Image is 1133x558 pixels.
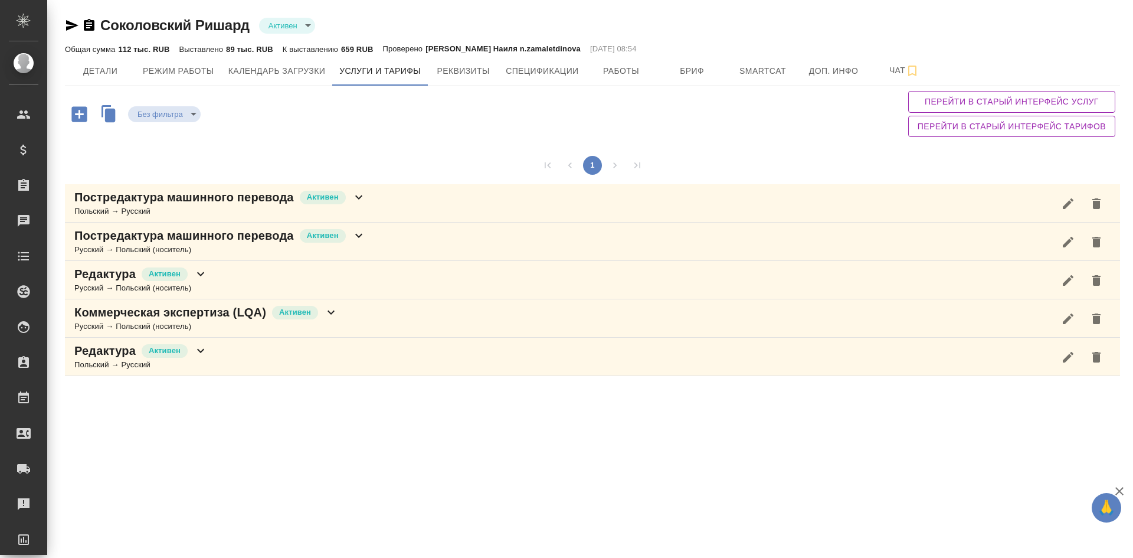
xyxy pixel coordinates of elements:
[279,306,311,318] p: Активен
[74,321,338,332] div: Русский → Польский (носитель)
[1082,266,1111,295] button: Удалить услугу
[918,94,1106,109] span: Перейти в старый интерфейс услуг
[1054,228,1082,256] button: Редактировать услугу
[435,64,492,79] span: Реквизиты
[65,18,79,32] button: Скопировать ссылку для ЯМессенджера
[506,64,578,79] span: Спецификации
[1082,190,1111,218] button: Удалить услугу
[134,109,186,119] button: Без фильтра
[128,106,201,122] div: Активен
[100,17,250,33] a: Соколовский Ришард
[908,116,1115,138] button: Перейти в старый интерфейс тарифов
[1082,343,1111,371] button: Удалить услугу
[143,64,214,79] span: Режим работы
[74,205,366,217] div: Польский → Русский
[536,156,649,175] nav: pagination navigation
[1092,493,1121,523] button: 🙏
[1054,343,1082,371] button: Редактировать услугу
[118,45,169,54] p: 112 тыс. RUB
[65,299,1120,338] div: Коммерческая экспертиза (LQA)АктивенРусский → Польский (носитель)
[96,102,128,129] button: Скопировать услуги другого исполнителя
[149,345,181,357] p: Активен
[74,227,294,244] p: Постредактура машинного перевода
[74,282,208,294] div: Русский → Польский (носитель)
[74,244,366,256] div: Русский → Польский (носитель)
[82,18,96,32] button: Скопировать ссылку
[593,64,650,79] span: Работы
[74,266,136,282] p: Редактура
[179,45,227,54] p: Выставлено
[1096,495,1116,520] span: 🙏
[1082,228,1111,256] button: Удалить услугу
[265,21,301,31] button: Активен
[74,342,136,359] p: Редактура
[425,43,581,55] p: [PERSON_NAME] Наиля n.zamaletdinova
[228,64,326,79] span: Календарь загрузки
[65,45,118,54] p: Общая сумма
[341,45,373,54] p: 659 RUB
[382,43,425,55] p: Проверено
[65,338,1120,376] div: РедактураАктивенПольский → Русский
[1054,190,1082,218] button: Редактировать услугу
[74,189,294,205] p: Постредактура машинного перевода
[63,102,96,126] button: Добавить услугу
[735,64,791,79] span: Smartcat
[65,261,1120,299] div: РедактураАктивенРусский → Польский (носитель)
[1082,305,1111,333] button: Удалить услугу
[307,191,339,203] p: Активен
[72,64,129,79] span: Детали
[226,45,273,54] p: 89 тыс. RUB
[65,184,1120,223] div: Постредактура машинного переводаАктивенПольский → Русский
[339,64,421,79] span: Услуги и тарифы
[74,304,266,321] p: Коммерческая экспертиза (LQA)
[918,119,1106,134] span: Перейти в старый интерфейс тарифов
[664,64,721,79] span: Бриф
[905,64,919,78] svg: Подписаться
[65,223,1120,261] div: Постредактура машинного переводаАктивенРусский → Польский (носитель)
[908,91,1115,113] button: Перейти в старый интерфейс услуг
[283,45,341,54] p: К выставлению
[805,64,862,79] span: Доп. инфо
[259,18,315,34] div: Активен
[590,43,637,55] p: [DATE] 08:54
[876,63,933,78] span: Чат
[149,268,181,280] p: Активен
[74,359,208,371] div: Польский → Русский
[1054,305,1082,333] button: Редактировать услугу
[307,230,339,242] p: Активен
[1054,266,1082,295] button: Редактировать услугу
